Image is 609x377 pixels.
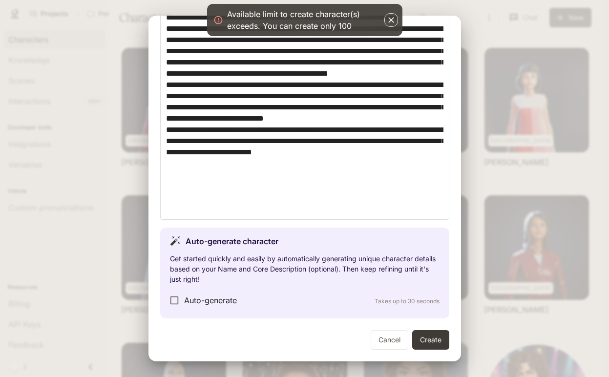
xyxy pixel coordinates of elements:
[227,8,382,32] div: Available limit to create character(s) exceeds. You can create only 100
[412,330,449,350] button: Create
[170,253,440,284] p: Get started quickly and easily by automatically generating unique character details based on your...
[371,330,408,350] button: Cancel
[186,235,278,247] p: Auto-generate character
[375,297,440,305] span: Takes up to 30 seconds
[184,294,237,306] span: Auto-generate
